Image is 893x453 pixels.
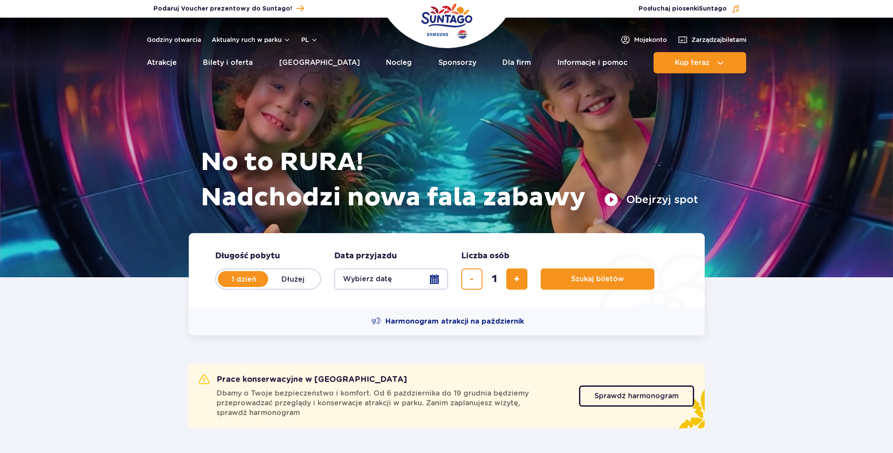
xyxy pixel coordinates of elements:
[153,3,304,15] a: Podaruj Voucher prezentowy do Suntago!
[579,385,694,407] a: Sprawdź harmonogram
[677,34,747,45] a: Zarządzajbiletami
[594,393,679,400] span: Sprawdź harmonogram
[699,6,727,12] span: Suntago
[153,4,292,13] span: Podaruj Voucher prezentowy do Suntago!
[639,4,740,13] button: Posłuchaj piosenkiSuntago
[201,145,698,215] h1: No to RURA! Nadchodzi nowa fala zabawy
[461,251,509,261] span: Liczba osób
[557,52,628,73] a: Informacje i pomoc
[571,275,624,283] span: Szukaj biletów
[212,36,291,43] button: Aktualny ruch w parku
[219,270,269,288] label: 1 dzień
[675,59,710,67] span: Kup teraz
[268,270,318,288] label: Dłużej
[147,35,201,44] a: Godziny otwarcia
[215,251,280,261] span: Długość pobytu
[691,35,747,44] span: Zarządzaj biletami
[334,268,448,290] button: Wybierz datę
[279,52,360,73] a: [GEOGRAPHIC_DATA]
[189,233,705,307] form: Planowanie wizyty w Park of Poland
[502,52,531,73] a: Dla firm
[217,389,568,418] span: Dbamy o Twoje bezpieczeństwo i komfort. Od 6 października do 19 grudnia będziemy przeprowadzać pr...
[506,268,527,290] button: dodaj bilet
[461,268,482,290] button: usuń bilet
[147,52,177,73] a: Atrakcje
[484,268,505,290] input: liczba biletów
[438,52,476,73] a: Sponsorzy
[620,34,667,45] a: Mojekonto
[371,316,524,327] a: Harmonogram atrakcji na październik
[334,251,397,261] span: Data przyjazdu
[654,52,746,73] button: Kup teraz
[634,35,667,44] span: Moje konto
[386,52,412,73] a: Nocleg
[541,268,654,290] button: Szukaj biletów
[301,35,318,44] button: pl
[639,4,727,13] span: Posłuchaj piosenki
[203,52,253,73] a: Bilety i oferta
[385,317,524,326] span: Harmonogram atrakcji na październik
[604,193,698,207] button: Obejrzyj spot
[199,374,407,385] h2: Prace konserwacyjne w [GEOGRAPHIC_DATA]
